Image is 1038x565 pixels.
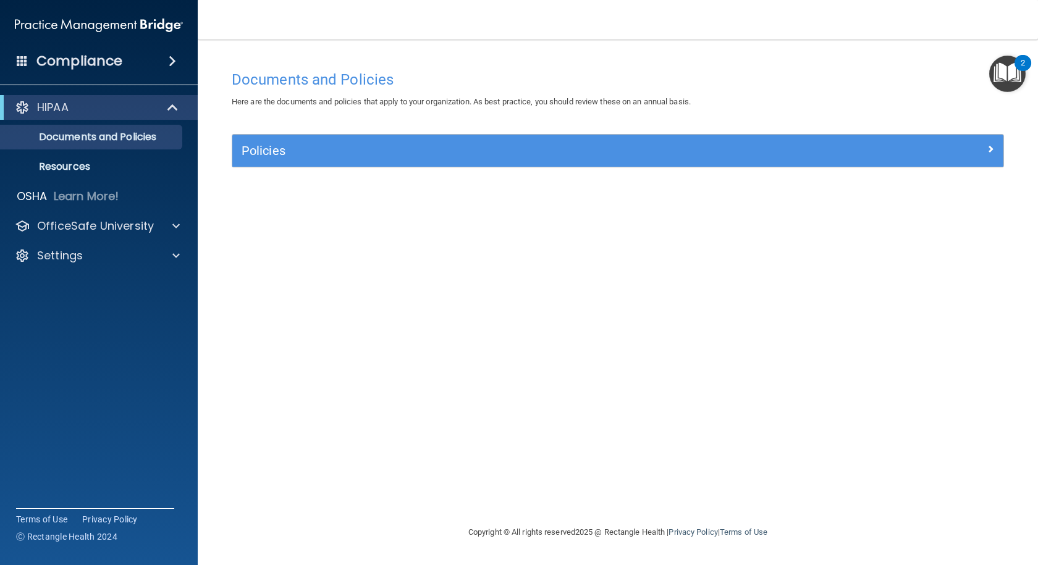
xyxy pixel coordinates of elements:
[8,161,177,173] p: Resources
[54,189,119,204] p: Learn More!
[15,100,179,115] a: HIPAA
[37,100,69,115] p: HIPAA
[15,248,180,263] a: Settings
[8,131,177,143] p: Documents and Policies
[669,527,717,537] a: Privacy Policy
[16,530,117,543] span: Ⓒ Rectangle Health 2024
[37,219,154,233] p: OfficeSafe University
[15,13,183,38] img: PMB logo
[392,513,843,552] div: Copyright © All rights reserved 2025 @ Rectangle Health | |
[989,56,1026,92] button: Open Resource Center, 2 new notifications
[17,189,48,204] p: OSHA
[82,513,138,525] a: Privacy Policy
[36,52,122,70] h4: Compliance
[15,219,180,233] a: OfficeSafe University
[37,248,83,263] p: Settings
[242,141,994,161] a: Policies
[232,72,1004,88] h4: Documents and Policies
[232,97,691,106] span: Here are the documents and policies that apply to your organization. As best practice, you should...
[1021,63,1025,79] div: 2
[720,527,767,537] a: Terms of Use
[16,513,67,525] a: Terms of Use
[242,144,801,157] h5: Policies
